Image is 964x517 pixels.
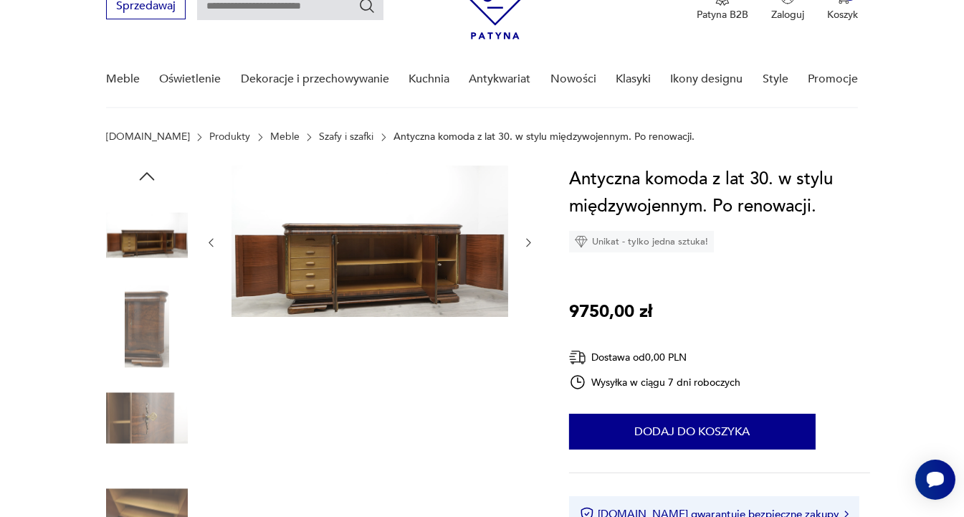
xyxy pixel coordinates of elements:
img: Zdjęcie produktu Antyczna komoda z lat 30. w stylu międzywojennym. Po renowacji. [232,166,508,317]
a: Style [763,52,788,107]
a: Szafy i szafki [319,131,373,143]
h1: Antyczna komoda z lat 30. w stylu międzywojennym. Po renowacji. [569,166,870,220]
img: Ikona diamentu [575,235,588,248]
div: Wysyłka w ciągu 7 dni roboczych [569,374,741,391]
p: Koszyk [827,8,858,22]
div: Unikat - tylko jedna sztuka! [569,231,714,252]
a: Kuchnia [409,52,449,107]
img: Zdjęcie produktu Antyczna komoda z lat 30. w stylu międzywojennym. Po renowacji. [106,377,188,459]
p: Patyna B2B [697,8,748,22]
a: Oświetlenie [159,52,221,107]
a: [DOMAIN_NAME] [106,131,190,143]
button: Dodaj do koszyka [569,414,816,450]
a: Ikony designu [670,52,743,107]
a: Sprzedawaj [106,2,186,12]
img: Zdjęcie produktu Antyczna komoda z lat 30. w stylu międzywojennym. Po renowacji. [106,286,188,368]
div: Dostawa od 0,00 PLN [569,348,741,366]
p: 9750,00 zł [569,298,652,326]
a: Meble [270,131,300,143]
img: Ikona dostawy [569,348,586,366]
a: Meble [106,52,140,107]
p: Zaloguj [771,8,804,22]
iframe: Smartsupp widget button [915,460,955,500]
a: Promocje [808,52,858,107]
a: Nowości [550,52,596,107]
img: Zdjęcie produktu Antyczna komoda z lat 30. w stylu międzywojennym. Po renowacji. [106,194,188,276]
a: Antykwariat [469,52,530,107]
a: Klasyki [616,52,651,107]
p: Antyczna komoda z lat 30. w stylu międzywojennym. Po renowacji. [393,131,695,143]
a: Produkty [209,131,250,143]
a: Dekoracje i przechowywanie [241,52,389,107]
